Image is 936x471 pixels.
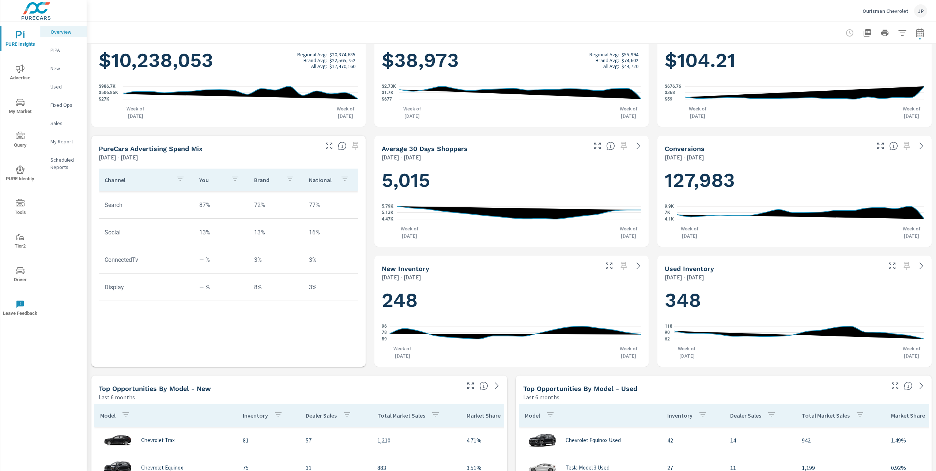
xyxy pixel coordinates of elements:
[99,145,203,152] h5: PureCars Advertising Spend Mix
[193,223,248,242] td: 13%
[382,336,387,342] text: 59
[382,48,641,73] h1: $38,973
[467,412,501,419] p: Market Share
[306,412,337,419] p: Dealer Sales
[40,63,87,74] div: New
[141,437,175,444] p: Chevrolet Trax
[528,429,557,451] img: glamour
[123,105,148,120] p: Week of [DATE]
[306,436,366,445] p: 57
[523,393,559,402] p: Last 6 months
[99,153,138,162] p: [DATE] - [DATE]
[141,464,183,471] p: Chevrolet Equinox
[525,412,540,419] p: Model
[916,260,927,272] a: See more details in report
[467,436,530,445] p: 4.71%
[875,140,886,152] button: Make Fullscreen
[40,99,87,110] div: Fixed Ops
[243,436,294,445] p: 81
[248,223,303,242] td: 13%
[491,380,503,392] a: See more details in report
[50,120,81,127] p: Sales
[377,412,425,419] p: Total Market Sales
[622,63,638,69] p: $44,720
[665,84,681,89] text: $676.76
[622,57,638,63] p: $74,602
[665,288,924,313] h1: 348
[333,105,358,120] p: Week of [DATE]
[329,52,355,57] p: $20,374,685
[193,250,248,269] td: — %
[603,63,619,69] p: All Avg:
[254,176,280,184] p: Brand
[566,464,609,471] p: Tesla Model 3 Used
[665,168,924,193] h1: 127,983
[99,196,193,214] td: Search
[397,225,422,240] p: Week of [DATE]
[665,153,704,162] p: [DATE] - [DATE]
[103,429,132,451] img: glamour
[40,45,87,56] div: PIPA
[50,138,81,145] p: My Report
[99,385,211,392] h5: Top Opportunities by Model - New
[3,98,38,116] span: My Market
[665,216,674,222] text: 4.1K
[303,223,358,242] td: 16%
[523,385,637,392] h5: Top Opportunities by Model - Used
[40,118,87,129] div: Sales
[99,250,193,269] td: ConnectedTv
[596,57,619,63] p: Brand Avg:
[382,273,421,282] p: [DATE] - [DATE]
[382,168,641,193] h1: 5,015
[99,90,118,95] text: $506.85K
[99,48,358,73] h1: $10,238,053
[665,90,675,95] text: $368
[382,84,396,89] text: $2.73K
[3,199,38,217] span: Tools
[303,196,358,214] td: 77%
[899,345,924,359] p: Week of [DATE]
[193,278,248,297] td: — %
[633,260,644,272] a: See more details in report
[193,196,248,214] td: 87%
[40,26,87,37] div: Overview
[603,260,615,272] button: Make Fullscreen
[899,225,924,240] p: Week of [DATE]
[338,142,347,150] span: This table looks at how you compare to the amount of budget you spend per channel as opposed to y...
[382,210,393,215] text: 5.13K
[3,233,38,250] span: Tier2
[904,381,913,390] span: Find the biggest opportunities within your model lineup by seeing how each model is selling in yo...
[3,165,38,183] span: PURE Identity
[248,250,303,269] td: 3%
[665,265,714,272] h5: Used Inventory
[730,436,790,445] p: 14
[863,8,908,14] p: Ourisman Chevrolet
[665,273,704,282] p: [DATE] - [DATE]
[916,380,927,392] a: See more details in report
[677,225,702,240] p: Week of [DATE]
[40,81,87,92] div: Used
[40,136,87,147] div: My Report
[730,412,761,419] p: Dealer Sales
[665,210,670,215] text: 7K
[616,345,641,359] p: Week of [DATE]
[802,412,850,419] p: Total Market Sales
[382,265,429,272] h5: New Inventory
[3,266,38,284] span: Driver
[350,140,361,152] span: Select a preset date range to save this widget
[3,132,38,150] span: Query
[899,105,924,120] p: Week of [DATE]
[622,52,638,57] p: $55,994
[99,84,116,89] text: $986.7K
[665,324,672,329] text: 118
[901,140,913,152] span: Select a preset date range to save this widget
[665,145,705,152] h5: Conversions
[390,345,415,359] p: Week of [DATE]
[665,97,672,102] text: $59
[303,57,327,63] p: Brand Avg:
[99,278,193,297] td: Display
[99,223,193,242] td: Social
[633,140,644,152] a: See more details in report
[199,176,225,184] p: You
[105,176,170,184] p: Channel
